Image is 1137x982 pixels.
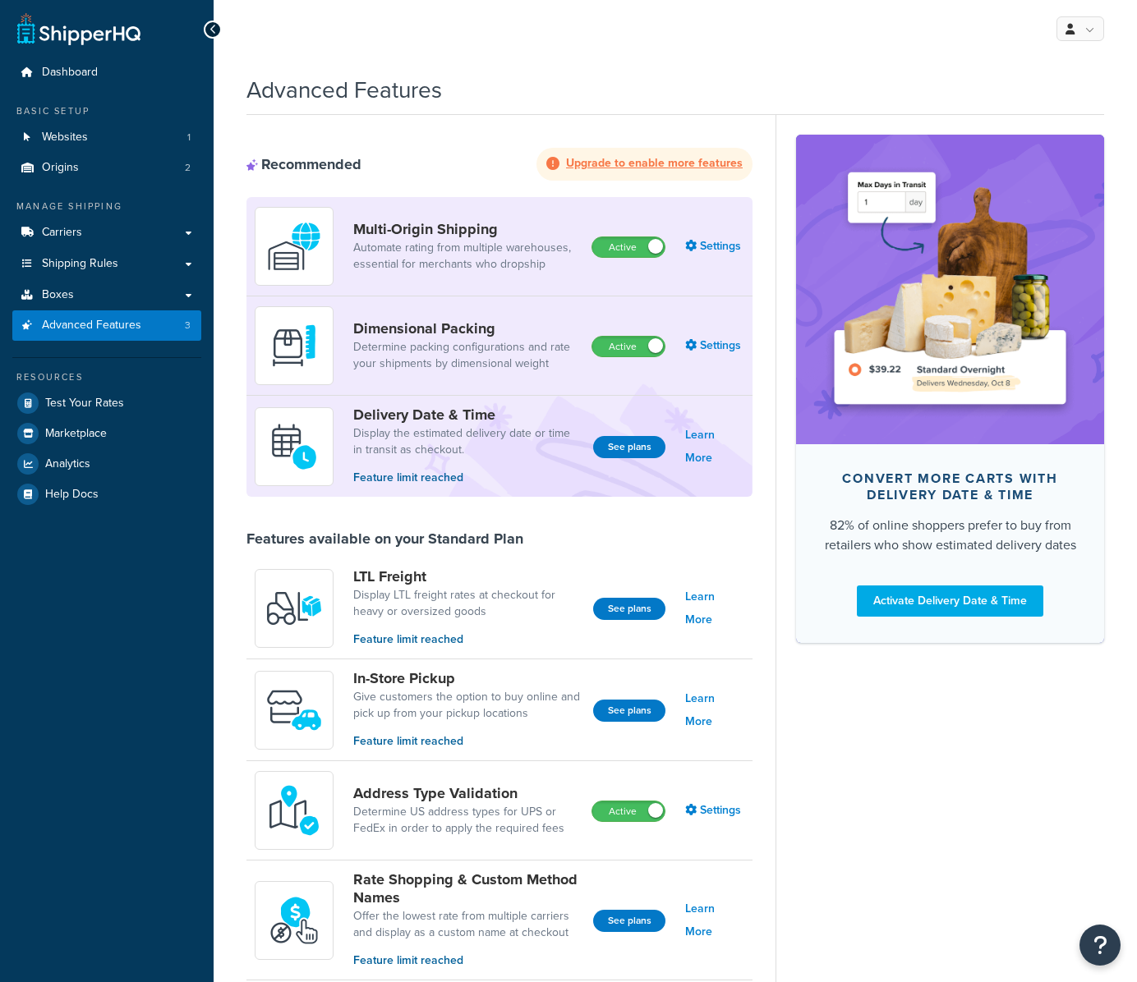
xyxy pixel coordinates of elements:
a: Websites1 [12,122,201,153]
a: Analytics [12,449,201,479]
div: Basic Setup [12,104,201,118]
span: 2 [185,161,191,175]
span: Origins [42,161,79,175]
img: icon-duo-feat-rate-shopping-ecdd8bed.png [265,892,323,949]
a: Settings [685,235,744,258]
a: See plans [593,436,665,458]
li: Origins [12,153,201,183]
a: Dimensional Packing [353,319,578,337]
a: Activate Delivery Date & Time [857,585,1043,617]
span: Advanced Features [42,319,141,333]
img: y79ZsPf0fXUFUhFXDzUgf+ktZg5F2+ohG75+v3d2s1D9TjoU8PiyCIluIjV41seZevKCRuEjTPPOKHJsQcmKCXGdfprl3L4q7... [265,580,323,637]
div: Resources [12,370,201,384]
a: Delivery Date & Time [353,406,580,424]
img: feature-image-ddt-36eae7f7280da8017bfb280eaccd9c446f90b1fe08728e4019434db127062ab4.png [821,159,1079,419]
a: Determine US address types for UPS or FedEx in order to apply the required fees [353,804,578,837]
a: See plans [593,910,665,932]
a: Address Type Validation [353,784,578,802]
div: Manage Shipping [12,200,201,213]
a: In-Store Pickup [353,669,580,687]
span: Shipping Rules [42,257,118,271]
a: Display LTL freight rates at checkout for heavy or oversized goods [353,587,580,620]
div: 82% of online shoppers prefer to buy from retailers who show estimated delivery dates [822,516,1078,555]
a: Give customers the option to buy online and pick up from your pickup locations [353,689,580,722]
img: WatD5o0RtDAAAAAElFTkSuQmCC [265,218,323,275]
a: Shipping Rules [12,249,201,279]
a: Offer the lowest rate from multiple carriers and display as a custom name at checkout [353,908,580,941]
img: kIG8fy0lQAAAABJRU5ErkJggg== [265,782,323,839]
span: Carriers [42,226,82,240]
span: 1 [187,131,191,145]
a: Help Docs [12,480,201,509]
li: Advanced Features [12,310,201,341]
img: gfkeb5ejjkALwAAAABJRU5ErkJggg== [265,418,323,475]
a: Learn More [685,424,744,470]
a: Learn More [685,585,744,631]
a: Dashboard [12,57,201,88]
span: Dashboard [42,66,98,80]
a: See plans [593,598,665,620]
h1: Advanced Features [246,74,442,106]
span: Websites [42,131,88,145]
a: Learn More [685,687,744,733]
span: Analytics [45,457,90,471]
a: Test Your Rates [12,388,201,418]
span: 3 [185,319,191,333]
a: Automate rating from multiple warehouses, essential for merchants who dropship [353,240,578,273]
a: Marketplace [12,419,201,448]
label: Active [592,337,665,356]
label: Active [592,801,665,821]
img: DTVBYsAAAAAASUVORK5CYII= [265,317,323,374]
div: Recommended [246,155,361,173]
strong: Upgrade to enable more features [566,154,743,172]
a: Advanced Features3 [12,310,201,341]
a: Origins2 [12,153,201,183]
span: Help Docs [45,488,99,502]
a: Carriers [12,218,201,248]
label: Active [592,237,665,257]
div: Convert more carts with delivery date & time [822,470,1078,503]
a: Boxes [12,280,201,310]
a: Learn More [685,897,744,943]
a: Settings [685,334,744,357]
a: Settings [685,799,744,822]
a: LTL Freight [353,567,580,585]
li: Websites [12,122,201,153]
a: Determine packing configurations and rate your shipments by dimensional weight [353,339,578,372]
p: Feature limit reached [353,952,580,970]
p: Feature limit reached [353,469,580,487]
span: Marketplace [45,427,107,441]
span: Boxes [42,288,74,302]
span: Test Your Rates [45,397,124,411]
p: Feature limit reached [353,631,580,649]
img: wfgcfpwTIucLEAAAAASUVORK5CYII= [265,681,323,739]
a: Display the estimated delivery date or time in transit as checkout. [353,425,580,458]
p: Feature limit reached [353,732,580,750]
a: Multi-Origin Shipping [353,220,578,238]
a: See plans [593,700,665,722]
button: Open Resource Center [1079,925,1121,966]
div: Features available on your Standard Plan [246,530,523,548]
a: Rate Shopping & Custom Method Names [353,870,580,906]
